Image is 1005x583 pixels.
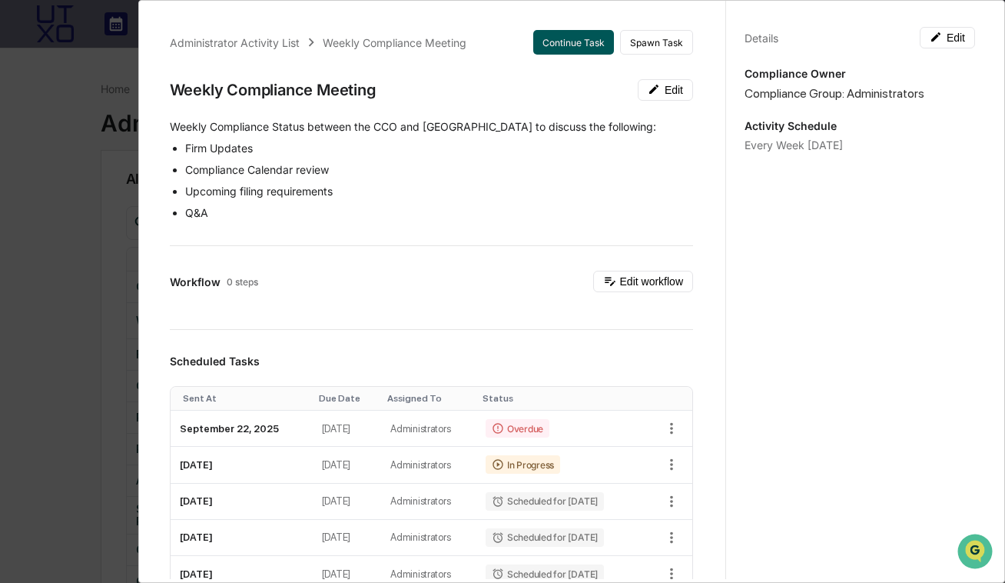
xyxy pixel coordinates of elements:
[956,532,997,574] iframe: Open customer support
[381,411,476,447] td: Administrators
[171,484,313,520] td: [DATE]
[483,393,635,404] div: Toggle SortBy
[745,138,975,152] div: Every Week [DATE]
[533,30,614,55] button: Continue Task
[31,194,99,209] span: Preclearance
[15,118,43,145] img: 1746055101610-c473b297-6a78-478c-a979-82029cc54cd1
[313,411,381,447] td: [DATE]
[620,30,693,55] button: Spawn Task
[745,119,975,132] p: Activity Schedule
[105,188,197,215] a: 🗄️Attestations
[313,520,381,556] td: [DATE]
[153,261,186,272] span: Pylon
[111,195,124,208] div: 🗄️
[183,393,307,404] div: Toggle SortBy
[171,520,313,556] td: [DATE]
[15,32,280,57] p: How can we help?
[387,393,470,404] div: Toggle SortBy
[15,225,28,237] div: 🔎
[486,565,604,583] div: Scheduled for [DATE]
[319,393,375,404] div: Toggle SortBy
[381,484,476,520] td: Administrators
[9,188,105,215] a: 🖐️Preclearance
[9,217,103,245] a: 🔎Data Lookup
[52,118,252,133] div: Start new chat
[170,275,221,288] span: Workflow
[185,141,693,156] li: Firm Updates
[185,205,693,221] li: Q&A
[745,86,975,101] div: Compliance Group: Administrators
[638,79,693,101] button: Edit
[323,36,466,49] div: Weekly Compliance Meeting
[486,455,560,474] div: In Progress
[313,447,381,483] td: [DATE]
[185,184,693,199] li: Upcoming filing requirements
[185,162,693,178] li: Compliance Calendar review
[381,447,476,483] td: Administrators
[170,119,693,135] p: Weekly Compliance Status between the CCO and [GEOGRAPHIC_DATA] to discuss the following:
[170,355,693,368] h3: Scheduled Tasks
[127,194,191,209] span: Attestations
[486,492,604,511] div: Scheduled for [DATE]
[52,133,194,145] div: We're available if you need us!
[745,67,975,80] p: Compliance Owner
[261,122,280,141] button: Start new chat
[15,195,28,208] div: 🖐️
[313,484,381,520] td: [DATE]
[171,447,313,483] td: [DATE]
[920,27,975,48] button: Edit
[227,276,258,288] span: 0 steps
[170,81,376,99] div: Weekly Compliance Meeting
[170,36,300,49] div: Administrator Activity List
[171,411,313,447] td: September 22, 2025
[31,223,97,238] span: Data Lookup
[593,271,693,292] button: Edit workflow
[745,32,778,45] div: Details
[108,260,186,272] a: Powered byPylon
[486,419,549,438] div: Overdue
[486,528,604,547] div: Scheduled for [DATE]
[381,520,476,556] td: Administrators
